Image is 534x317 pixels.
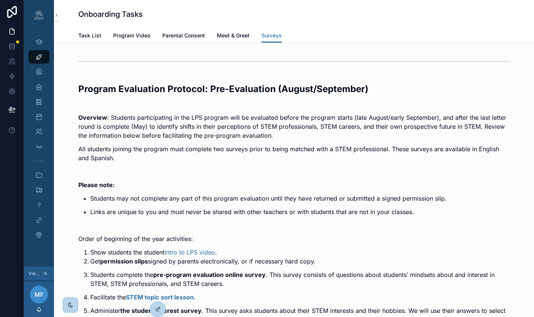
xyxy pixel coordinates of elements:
[90,248,510,257] li: Show students the student .
[113,32,150,39] span: Program Video
[28,271,41,277] span: Viewing as [PERSON_NAME]
[262,29,282,43] a: Surveys
[217,29,250,44] a: Meet & Greet
[90,270,510,288] p: Students complete the . This survey consists of questions about students’ mindsets about and inte...
[24,30,54,252] div: scrollable content
[90,293,510,302] p: Facilitate the .
[90,257,510,266] p: Get signed by parents electronically, or if necessary hard copy.
[78,181,115,189] strong: Please note:
[78,234,510,243] p: Order of beginning of the year activities:
[262,32,282,39] span: Surveys
[165,249,215,256] a: intro to LPS video
[126,293,194,301] a: STEM topic sort lesson
[78,114,107,121] strong: Overview
[78,32,101,39] span: Task List
[162,29,205,44] a: Parental Consent
[33,9,45,21] img: App logo
[78,144,510,162] p: All students joining the program must complete two surveys prior to being matched with a STEM pro...
[162,32,205,39] span: Parental Consent
[113,29,150,44] a: Program Video
[78,9,143,19] h1: Onboarding Tasks
[34,290,43,299] span: MF
[217,32,250,39] span: Meet & Greet
[90,194,510,203] p: Students may not complete any part of this program evaluation until they have returned or submitt...
[153,271,266,278] strong: pre-program evaluation online survey
[120,307,202,314] strong: the student interest survey
[100,257,148,265] strong: permission slips
[90,207,510,216] p: Links are unique to you and must never be shared with other teachers or with students that are no...
[78,29,101,44] a: Task List
[78,113,510,140] p: : Students participating in the LPS program will be evaluated before the program starts (late Aug...
[78,83,510,95] h2: Program Evaluation Protocol: Pre-Evaluation (August/September)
